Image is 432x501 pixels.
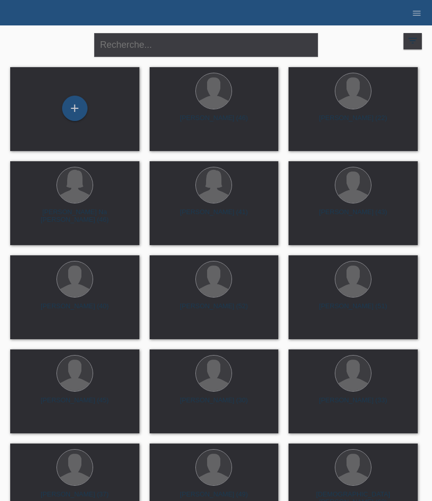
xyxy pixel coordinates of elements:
div: [PERSON_NAME] (33) [297,396,410,412]
div: Enregistrer le client [63,100,87,117]
input: Recherche... [94,33,318,57]
div: [PERSON_NAME] (43) [297,208,410,224]
i: menu [412,8,422,18]
div: [PERSON_NAME] (40) [18,302,131,318]
div: [PERSON_NAME] (22) [297,114,410,130]
div: [PERSON_NAME] (52) [158,302,271,318]
div: [PERSON_NAME] (30) [158,396,271,412]
div: [PERSON_NAME] (46) [158,114,271,130]
i: filter_list [407,35,418,46]
div: [PERSON_NAME] (41) [158,208,271,224]
div: [PERSON_NAME] Na [PERSON_NAME] (46) [18,208,131,224]
div: [PERSON_NAME] (51) [297,302,410,318]
div: [PERSON_NAME] (45) [18,396,131,412]
a: menu [407,10,427,16]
